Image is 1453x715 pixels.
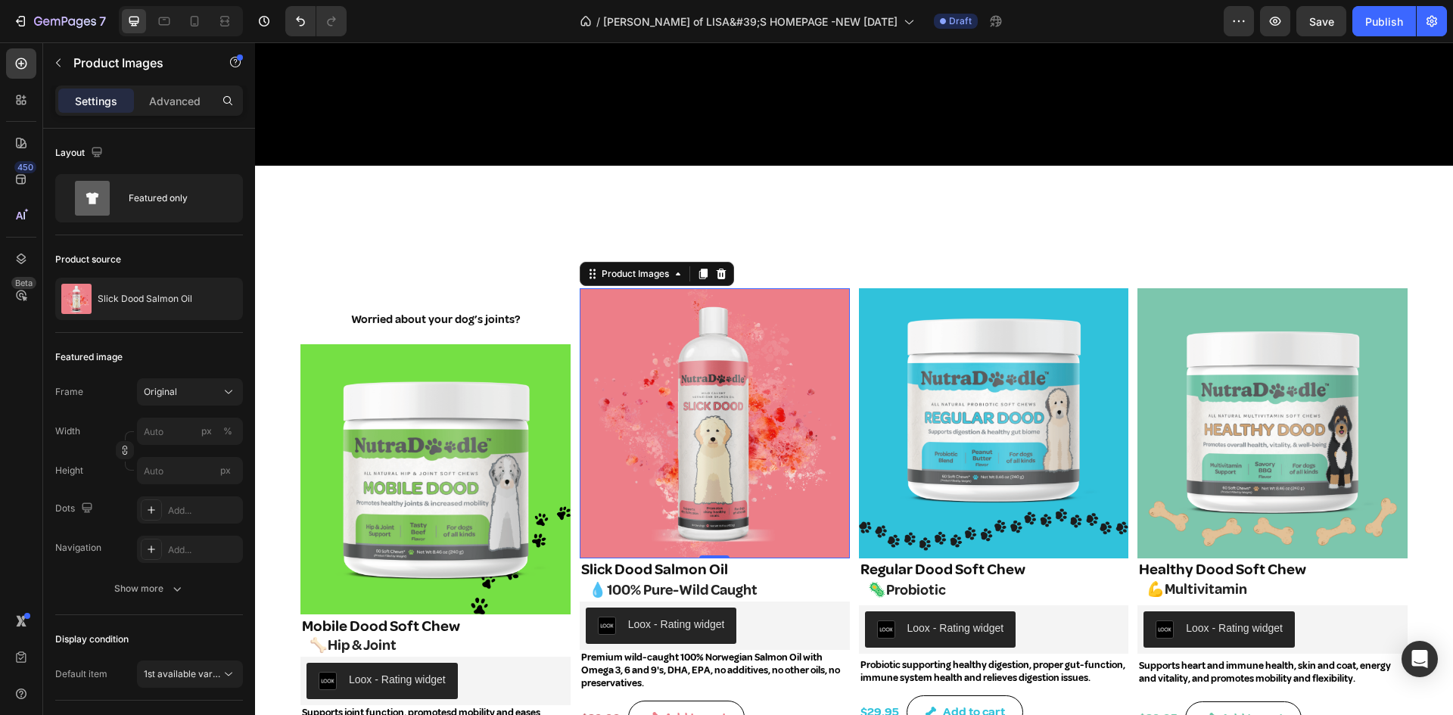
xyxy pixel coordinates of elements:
button: Add to cart [652,653,768,687]
h1: Healthy Dood Soft Chew [882,516,1153,539]
button: px [219,422,237,440]
div: Open Intercom Messenger [1402,641,1438,677]
iframe: Design area [255,42,1453,715]
div: 450 [14,161,36,173]
p: Product Images [73,54,202,72]
span: Original [144,385,177,399]
div: Loox - Rating widget [652,578,749,594]
p: 7 [99,12,106,30]
button: % [198,422,216,440]
div: Default item [55,667,107,681]
h2: 💧100% Pure-Wild Caught [332,537,595,559]
div: $29.95 [604,661,646,679]
button: 1st available variant [137,661,243,688]
img: product feature img [61,284,92,314]
div: Add to cart [688,659,750,681]
img: loox.png [343,574,361,592]
div: Loox - Rating widget [931,578,1028,594]
p: Supports joint function, promotesd mobility and eases stiffness; boosts healthy cartilage and enh... [47,664,314,703]
img: loox.png [901,578,919,596]
div: $29.99 [325,667,367,685]
div: Featured image [55,350,123,364]
span: px [220,465,231,476]
span: [PERSON_NAME] of LISA&#39;S HOMEPAGE -NEW [DATE] [603,14,898,30]
div: Layout [55,143,106,163]
input: px [137,457,243,484]
span: 1st available variant [144,668,229,679]
a: Regular Dood Soft Chew [604,246,874,516]
a: Slick Dood Salmon Oil [325,246,595,516]
div: px [201,424,212,438]
button: Original [137,378,243,406]
button: Loox - Rating widget [610,569,761,605]
div: Dots [55,499,96,519]
p: Advanced [149,93,201,109]
div: Product source [55,253,121,266]
span: Save [1309,15,1334,28]
h2: 🦠Probiotic [611,537,874,559]
p: Supports heart and immune health, skin and coat, energy and vitality, and promotes mobility and f... [884,617,1151,643]
button: Add to cart [373,658,490,692]
span: / [596,14,600,30]
p: Premium wild-caught 100% Norwegian Salmon Oil with Omega 3, 6 and 9's, DHA, EPA, no additives, no... [326,609,593,648]
button: Publish [1352,6,1416,36]
button: Save [1296,6,1346,36]
div: Add... [168,504,239,518]
input: px% [137,418,243,445]
span: Draft [949,14,972,28]
div: Add to cart [966,665,1028,687]
p: Settings [75,93,117,109]
img: loox.png [622,578,640,596]
div: $29.95 [882,667,924,685]
button: Add to cart [930,659,1047,693]
div: Add to cart [409,664,471,686]
button: Show more [55,575,243,602]
div: Navigation [55,541,101,555]
button: Loox - Rating widget [331,565,482,602]
button: 7 [6,6,113,36]
div: Display condition [55,633,129,646]
div: Loox - Rating widget [373,574,470,590]
h1: Regular Dood Soft Chew [604,516,874,539]
div: Product Images [344,225,417,238]
div: Featured only [129,181,221,216]
div: Show more [114,581,185,596]
label: Width [55,424,80,438]
label: Height [55,464,83,477]
a: Healthy Dood Soft Chew [882,246,1153,516]
div: Beta [11,277,36,289]
p: Slick Dood Salmon Oil [98,294,192,304]
label: Frame [55,385,83,399]
h1: Slick Dood Salmon Oil [325,516,595,539]
div: Publish [1365,14,1403,30]
p: Probiotic supporting healthy digestion, proper gut-function, immune system health and relieves di... [605,617,873,642]
div: Undo/Redo [285,6,347,36]
div: Add... [168,543,239,557]
h2: 💪Multivitamin [890,536,1153,558]
div: % [223,424,232,438]
button: Loox - Rating widget [888,569,1040,605]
